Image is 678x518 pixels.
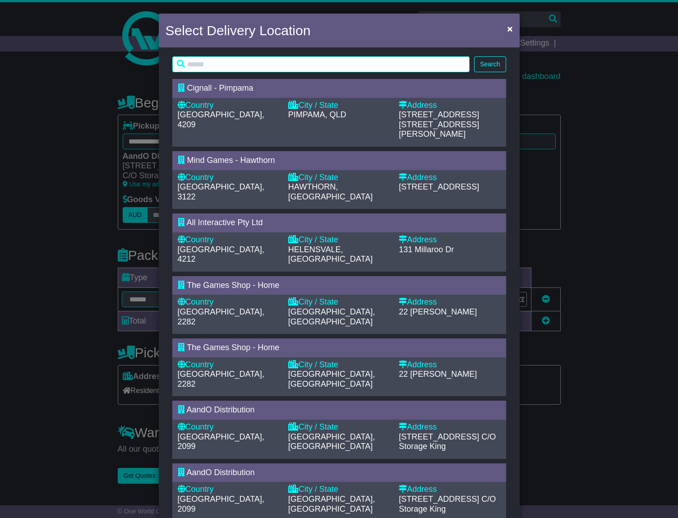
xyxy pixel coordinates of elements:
span: 22 [PERSON_NAME] [399,370,477,379]
span: [GEOGRAPHIC_DATA], 2282 [178,370,264,388]
span: [STREET_ADDRESS][PERSON_NAME] [399,120,479,139]
div: City / State [288,297,390,307]
span: [GEOGRAPHIC_DATA], 4209 [178,110,264,129]
div: City / State [288,485,390,495]
div: City / State [288,360,390,370]
div: Country [178,485,279,495]
div: Country [178,422,279,432]
span: [GEOGRAPHIC_DATA], 3122 [178,182,264,201]
span: [GEOGRAPHIC_DATA], [GEOGRAPHIC_DATA] [288,432,375,451]
div: City / State [288,422,390,432]
span: [GEOGRAPHIC_DATA], 2099 [178,432,264,451]
div: Address [399,297,500,307]
div: Address [399,235,500,245]
span: HELENSVALE, [GEOGRAPHIC_DATA] [288,245,373,264]
span: 131 Millaroo Dr [399,245,454,254]
span: [STREET_ADDRESS] [399,110,479,119]
div: City / State [288,101,390,111]
span: Cignall - Pimpama [187,83,254,92]
span: AandO Distribution [187,405,255,414]
span: The Games Shop - Home [187,343,279,352]
span: [GEOGRAPHIC_DATA], [GEOGRAPHIC_DATA] [288,370,375,388]
span: C/O Storage King [399,432,496,451]
span: [GEOGRAPHIC_DATA], 2282 [178,307,264,326]
div: Address [399,101,500,111]
span: AandO Distribution [187,468,255,477]
span: × [507,23,512,34]
span: [STREET_ADDRESS] [399,432,479,441]
h4: Select Delivery Location [166,20,311,41]
span: C/O Storage King [399,495,496,513]
span: All Interactive Pty Ltd [187,218,263,227]
div: Country [178,101,279,111]
div: Address [399,485,500,495]
span: [STREET_ADDRESS] [399,182,479,191]
span: [GEOGRAPHIC_DATA], 2099 [178,495,264,513]
div: Address [399,173,500,183]
span: Mind Games - Hawthorn [187,156,275,165]
span: [STREET_ADDRESS] [399,495,479,504]
div: Country [178,235,279,245]
div: City / State [288,235,390,245]
button: Search [474,56,506,72]
div: Address [399,422,500,432]
span: The Games Shop - Home [187,281,279,290]
div: Country [178,297,279,307]
span: [GEOGRAPHIC_DATA], 4212 [178,245,264,264]
span: 22 [PERSON_NAME] [399,307,477,316]
span: [GEOGRAPHIC_DATA], [GEOGRAPHIC_DATA] [288,307,375,326]
div: City / State [288,173,390,183]
div: Address [399,360,500,370]
button: Close [503,19,517,38]
div: Country [178,173,279,183]
span: [GEOGRAPHIC_DATA], [GEOGRAPHIC_DATA] [288,495,375,513]
div: Country [178,360,279,370]
span: HAWTHORN, [GEOGRAPHIC_DATA] [288,182,373,201]
span: PIMPAMA, QLD [288,110,346,119]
